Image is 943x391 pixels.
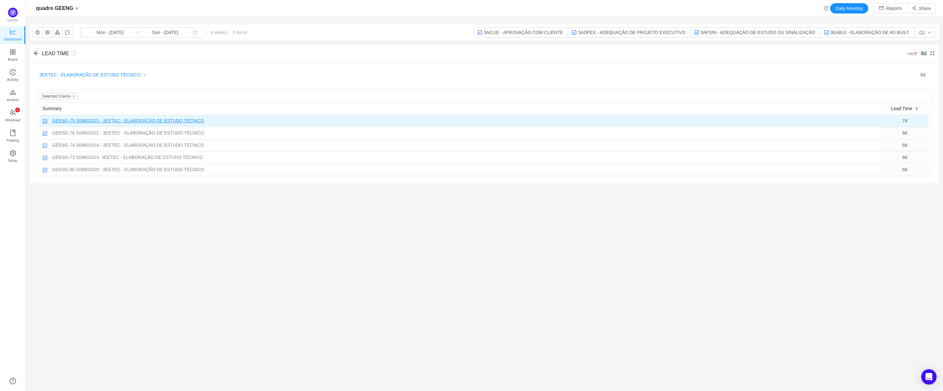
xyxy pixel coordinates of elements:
div: Open Intercom Messenger [921,369,937,385]
a: Training [10,130,16,143]
a: icon: teamWorkload [10,110,16,123]
i: icon: line-chart [10,29,16,35]
i: icon: down [75,6,79,10]
img: Quantify [8,8,18,17]
button: icon: share-altShare [907,3,936,13]
span: GEENG-66 [52,166,75,173]
button: 3ADPEX - ADEQUAÇÃO DE PROJETO EXECUTIVO [568,27,690,38]
button: Daily Meeting [830,3,868,13]
a: Activity [10,69,16,82]
button: 3ACLIE - APROVAÇÃO COM CLIENTE [473,27,568,38]
span: 8d [902,167,907,172]
i: icon: arrow-left [34,51,39,56]
img: 10318 [572,30,577,35]
i: icon: appstore [10,49,16,55]
span: 8 [920,72,923,77]
i: icon: arrow-up [913,52,918,56]
img: 10318 [824,30,829,35]
small: +8d [907,51,921,56]
span: 8d [902,130,907,135]
span: d [920,72,925,77]
img: 10318 [477,30,482,35]
span: Workload [5,114,20,126]
button: 3APSIN - ADEQUAÇÃO DE ESTUDO OU SINALIZAÇÃO [690,27,820,38]
i: icon: fullscreen-exit [927,51,935,56]
span: Summary [42,105,62,112]
span: 5 items [233,30,247,35]
div: Sort [915,106,919,111]
span: 4 weeks [206,30,252,35]
input: Start date [84,29,136,36]
span: Lead Time [891,105,912,112]
small: 5 [144,73,146,77]
span: 8d [902,155,907,160]
a: Archive [10,90,16,102]
span: 8d [902,143,907,148]
i: icon: caret-down [915,109,918,111]
i: icon: calendar [193,30,198,35]
span: Board [8,53,18,66]
button: icon: message [62,27,72,38]
i: icon: team [10,109,16,116]
span: Selected 5 items [40,93,78,100]
a: Dashboard [10,29,16,42]
span: Dashboard [4,33,21,46]
button: icon: setting [32,27,43,38]
span: S08801022 - 3EETEC - ELABORAÇÃO DE ESTUDO TÉCNICO [76,130,204,136]
span: Archive [7,93,19,106]
span: Training [6,134,19,147]
span: quadro GEENG [36,3,73,13]
span: 7d [902,118,907,123]
span: GEENG-73 [52,154,75,161]
a: GEENG-74 S08801024 - 3EETEC - ELABORAÇÃO DE ESTUDO TÉCNICO [52,142,204,149]
span: S08801023 - 3EETEC - ELABORAÇÃO DE ESTUDO TÉCNICO [76,117,204,124]
i: icon: history [824,6,828,11]
span: S08801024 - 3EETEC - ELABORAÇÃO DE ESTUDO TÉCNICO [76,142,204,149]
button: 3EABUI - ELABORAÇÃO DE AS BUILT [820,27,914,38]
span: GEENG-76 [52,130,75,136]
span: S08801021- 3EETEC - ELABORAÇÃO DE ESTUDO TÉCNICO [76,154,203,161]
span: S06801020 - 3EETEC - ELABORAÇÃO DE ESTUDO TÉCNICO [76,166,204,173]
button: icon: apartment [52,27,63,38]
a: Setup [10,150,16,163]
span: 8d [921,51,927,56]
button: (1)icon: down [914,27,936,38]
i: icon: question-circle [69,51,76,56]
input: End date [139,29,191,36]
sup: 3 [15,108,20,112]
i: icon: book [10,130,16,136]
img: 10318 [694,30,699,35]
span: GEENG-75 [52,117,75,124]
i: icon: history [10,69,16,75]
a: GEENG-76 S08801022 - 3EETEC - ELABORAÇÃO DE ESTUDO TÉCNICO [52,130,204,136]
p: 3 [16,108,18,112]
span: GEENG-74 [52,142,75,149]
i: icon: gold [10,89,16,96]
a: Board [10,49,16,62]
i: icon: close [72,95,75,98]
button: icon: mailReports [874,3,907,13]
a: icon: question-circle [10,378,16,384]
span: Setup [8,154,17,167]
i: icon: caret-up [915,106,918,108]
i: icon: setting [10,150,16,156]
button: icon: appstore [42,27,53,38]
a: GEENG-75 S08801023 - 3EETEC - ELABORAÇÃO DE ESTUDO TÉCNICO [52,117,204,124]
span: Quantify [7,19,18,22]
span: Activity [7,73,18,86]
a: 3EETEC - ELABORAÇÃO DE ESTUDO TÉCNICO [39,72,141,77]
span: LEAD TIME [42,51,69,56]
a: GEENG-73 S08801021- 3EETEC - ELABORAÇÃO DE ESTUDO TÉCNICO [52,154,203,161]
a: GEENG-66 S06801020 - 3EETEC - ELABORAÇÃO DE ESTUDO TÉCNICO [52,166,204,173]
a: 5 [140,72,146,77]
